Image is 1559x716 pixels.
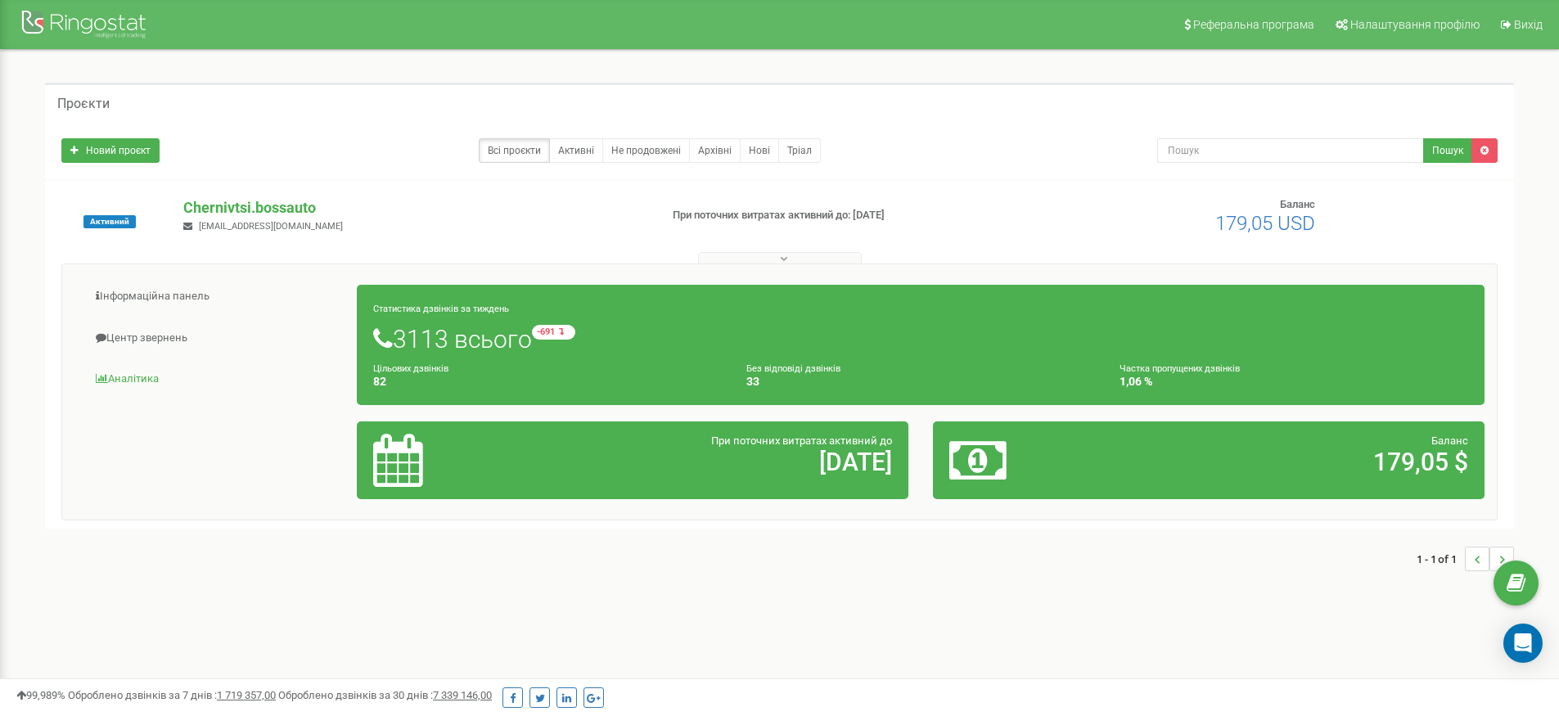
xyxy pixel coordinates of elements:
[278,689,492,701] span: Оброблено дзвінків за 30 днів :
[532,325,575,340] small: -691
[746,363,840,374] small: Без відповіді дзвінків
[746,376,1095,388] h4: 33
[74,359,358,399] a: Аналiтика
[689,138,741,163] a: Архівні
[373,325,1468,353] h1: 3113 всього
[778,138,821,163] a: Тріал
[1350,18,1480,31] span: Налаштування профілю
[1193,18,1314,31] span: Реферальна програма
[1423,138,1472,163] button: Пошук
[68,689,276,701] span: Оброблено дзвінків за 7 днів :
[183,197,646,218] p: Chernivtsi.bossauto
[740,138,779,163] a: Нові
[433,689,492,701] u: 7 339 146,00
[1431,435,1468,447] span: Баланс
[1120,376,1468,388] h4: 1,06 %
[479,138,550,163] a: Всі проєкти
[673,208,1013,223] p: При поточних витратах активний до: [DATE]
[373,376,722,388] h4: 82
[1157,138,1424,163] input: Пошук
[83,215,136,228] span: Активний
[1280,198,1315,210] span: Баланс
[373,304,509,314] small: Статистика дзвінків за тиждень
[602,138,690,163] a: Не продовжені
[74,318,358,358] a: Центр звернень
[16,689,65,701] span: 99,989%
[554,448,892,475] h2: [DATE]
[1215,212,1315,235] span: 179,05 USD
[1514,18,1543,31] span: Вихід
[199,221,343,232] span: [EMAIL_ADDRESS][DOMAIN_NAME]
[549,138,603,163] a: Активні
[1417,530,1514,588] nav: ...
[74,277,358,317] a: Інформаційна панель
[1130,448,1468,475] h2: 179,05 $
[57,97,110,111] h5: Проєкти
[711,435,892,447] span: При поточних витратах активний до
[61,138,160,163] a: Новий проєкт
[373,363,448,374] small: Цільових дзвінків
[1503,624,1543,663] div: Open Intercom Messenger
[1417,547,1465,571] span: 1 - 1 of 1
[1120,363,1240,374] small: Частка пропущених дзвінків
[217,689,276,701] u: 1 719 357,00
